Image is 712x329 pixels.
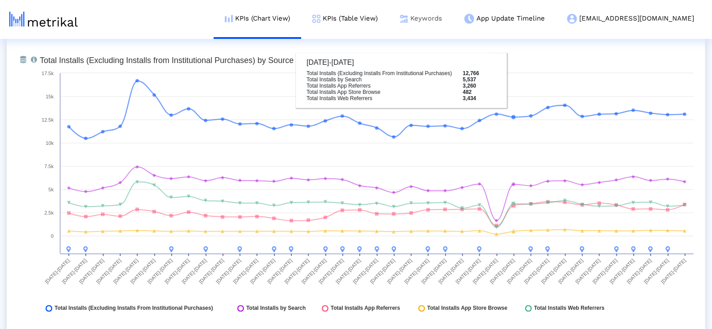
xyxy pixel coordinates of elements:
text: [DATE]-[DATE] [215,258,242,285]
text: [DATE]-[DATE] [557,258,584,285]
text: [DATE]-[DATE] [455,258,481,285]
text: [DATE]-[DATE] [386,258,413,285]
text: [DATE]-[DATE] [130,258,156,285]
text: [DATE]-[DATE] [232,258,259,285]
text: [DATE]-[DATE] [369,258,396,285]
text: [DATE]-[DATE] [403,258,430,285]
text: [DATE]-[DATE] [283,258,310,285]
text: 17.5k [42,71,54,76]
text: 0 [51,234,54,239]
text: [DATE]-[DATE] [489,258,516,285]
span: Total Installs App Referrers [331,305,400,312]
text: 12.5k [42,118,54,123]
text: [DATE]-[DATE] [472,258,499,285]
text: 15k [46,94,54,100]
text: [DATE]-[DATE] [540,258,567,285]
text: [DATE]-[DATE] [352,258,379,285]
text: [DATE]-[DATE] [318,258,345,285]
text: [DATE]-[DATE] [592,258,619,285]
text: [DATE]-[DATE] [626,258,653,285]
img: keywords.png [400,15,408,23]
text: 7.5k [44,164,54,169]
text: [DATE]-[DATE] [181,258,207,285]
img: kpi-table-menu-icon.png [312,15,320,23]
text: [DATE]-[DATE] [44,258,71,285]
span: Total Installs (Excluding Installs From Institutional Purchases) [55,305,213,312]
text: [DATE]-[DATE] [643,258,670,285]
text: [DATE]-[DATE] [78,258,105,285]
text: [DATE]-[DATE] [266,258,293,285]
text: [DATE]-[DATE] [61,258,88,285]
text: [DATE]-[DATE] [198,258,225,285]
img: my-account-menu-icon.png [567,14,577,24]
text: [DATE]-[DATE] [438,258,464,285]
img: metrical-logo-light.png [9,12,78,27]
text: [DATE]-[DATE] [421,258,447,285]
text: 5k [48,187,54,193]
span: Total Installs by Search [246,305,306,312]
text: [DATE]-[DATE] [95,258,122,285]
text: [DATE]-[DATE] [335,258,362,285]
span: Total Installs App Store Browse [427,305,507,312]
text: [DATE]-[DATE] [609,258,636,285]
text: [DATE]-[DATE] [660,258,687,285]
tspan: Total Installs (Excluding Installs from Institutional Purchases) by Source Type [40,56,313,65]
text: [DATE]-[DATE] [147,258,173,285]
text: 10k [46,141,54,146]
text: [DATE]-[DATE] [574,258,601,285]
img: app-update-menu-icon.png [464,14,474,24]
text: [DATE]-[DATE] [164,258,190,285]
text: 2.5k [44,211,54,216]
text: [DATE]-[DATE] [506,258,533,285]
text: [DATE]-[DATE] [301,258,328,285]
text: [DATE]-[DATE] [249,258,276,285]
img: kpi-chart-menu-icon.png [225,15,233,22]
text: [DATE]-[DATE] [112,258,139,285]
text: [DATE]-[DATE] [523,258,550,285]
span: Total Installs Web Referrers [534,305,605,312]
